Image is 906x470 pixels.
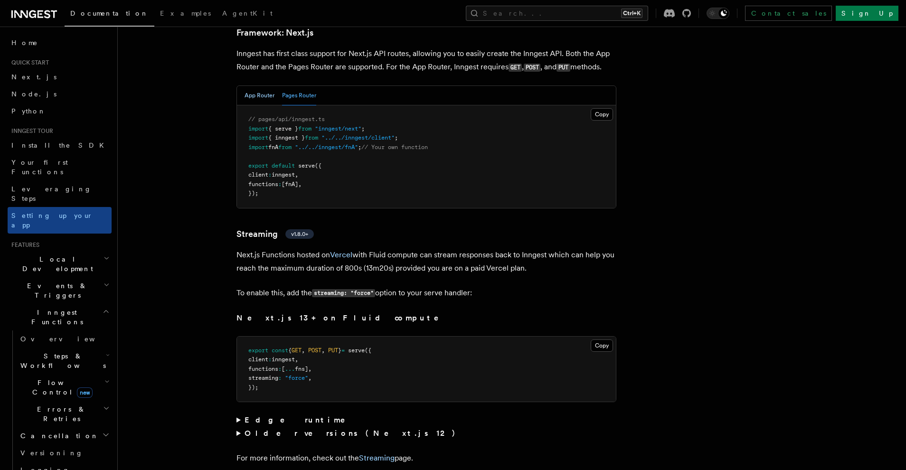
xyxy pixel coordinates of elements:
a: Streaming [359,453,395,462]
span: ({ [365,347,371,354]
summary: Edge runtime [236,414,616,427]
button: Steps & Workflows [17,348,112,374]
span: Versioning [20,449,83,457]
span: POST [308,347,321,354]
button: Flow Controlnew [17,374,112,401]
span: [fnA] [282,181,298,188]
span: { serve } [268,125,298,132]
span: } [338,347,341,354]
span: ; [358,144,361,150]
span: ({ [315,162,321,169]
a: Home [8,34,112,51]
strong: Edge runtime [245,415,359,424]
code: GET [509,64,522,72]
span: export [248,162,268,169]
button: Local Development [8,251,112,277]
span: fnA [268,144,278,150]
a: Node.js [8,85,112,103]
span: export [248,347,268,354]
span: Inngest tour [8,127,53,135]
button: Search...Ctrl+K [466,6,648,21]
span: : [278,366,282,372]
span: from [298,125,311,132]
span: Inngest Functions [8,308,103,327]
strong: Older versions (Next.js 12) [245,429,460,438]
span: streaming [248,375,278,381]
span: : [278,375,282,381]
span: Events & Triggers [8,281,104,300]
button: Errors & Retries [17,401,112,427]
button: Inngest Functions [8,304,112,330]
code: PUT [557,64,570,72]
span: functions [248,366,278,372]
span: "../../inngest/fnA" [295,144,358,150]
span: import [248,125,268,132]
a: AgentKit [217,3,278,26]
button: Pages Router [282,86,316,105]
a: Vercel [330,250,352,259]
span: Leveraging Steps [11,185,92,202]
span: PUT [328,347,338,354]
p: To enable this, add the option to your serve handler: [236,286,616,300]
span: from [278,144,292,150]
span: Setting up your app [11,212,93,229]
a: Versioning [17,444,112,461]
span: , [321,347,325,354]
span: Steps & Workflows [17,351,106,370]
a: Framework: Next.js [236,26,313,39]
span: [ [282,366,285,372]
span: AgentKit [222,9,273,17]
span: }); [248,384,258,391]
span: new [77,387,93,398]
a: Python [8,103,112,120]
span: from [305,134,318,141]
button: App Router [245,86,274,105]
span: client [248,171,268,178]
span: client [248,356,268,363]
span: , [295,356,298,363]
button: Copy [591,339,613,352]
span: , [298,181,302,188]
p: Next.js Functions hosted on with Fluid compute can stream responses back to Inngest which can hel... [236,248,616,275]
span: "force" [285,375,308,381]
span: , [308,366,311,372]
code: POST [524,64,540,72]
summary: Older versions (Next.js 12) [236,427,616,440]
span: serve [298,162,315,169]
span: // pages/api/inngest.ts [248,116,325,122]
a: Examples [154,3,217,26]
span: "../../inngest/client" [321,134,395,141]
span: Quick start [8,59,49,66]
span: Node.js [11,90,57,98]
span: // Your own function [361,144,428,150]
button: Toggle dark mode [707,8,729,19]
span: v1.8.0+ [291,230,308,238]
span: { inngest } [268,134,305,141]
a: Setting up your app [8,207,112,234]
span: "inngest/next" [315,125,361,132]
span: ; [395,134,398,141]
span: Python [11,107,46,115]
button: Copy [591,108,613,121]
span: inngest [272,171,295,178]
span: GET [292,347,302,354]
span: , [295,171,298,178]
span: = [341,347,345,354]
span: }); [248,190,258,197]
span: , [302,347,305,354]
span: Flow Control [17,378,104,397]
a: Your first Functions [8,154,112,180]
a: Contact sales [745,6,832,21]
a: Streamingv1.8.0+ [236,227,314,241]
span: default [272,162,295,169]
span: Next.js [11,73,57,81]
span: import [248,134,268,141]
span: { [288,347,292,354]
span: functions [248,181,278,188]
span: Examples [160,9,211,17]
span: ... [285,366,295,372]
a: Leveraging Steps [8,180,112,207]
span: import [248,144,268,150]
span: Install the SDK [11,141,110,149]
span: : [268,356,272,363]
